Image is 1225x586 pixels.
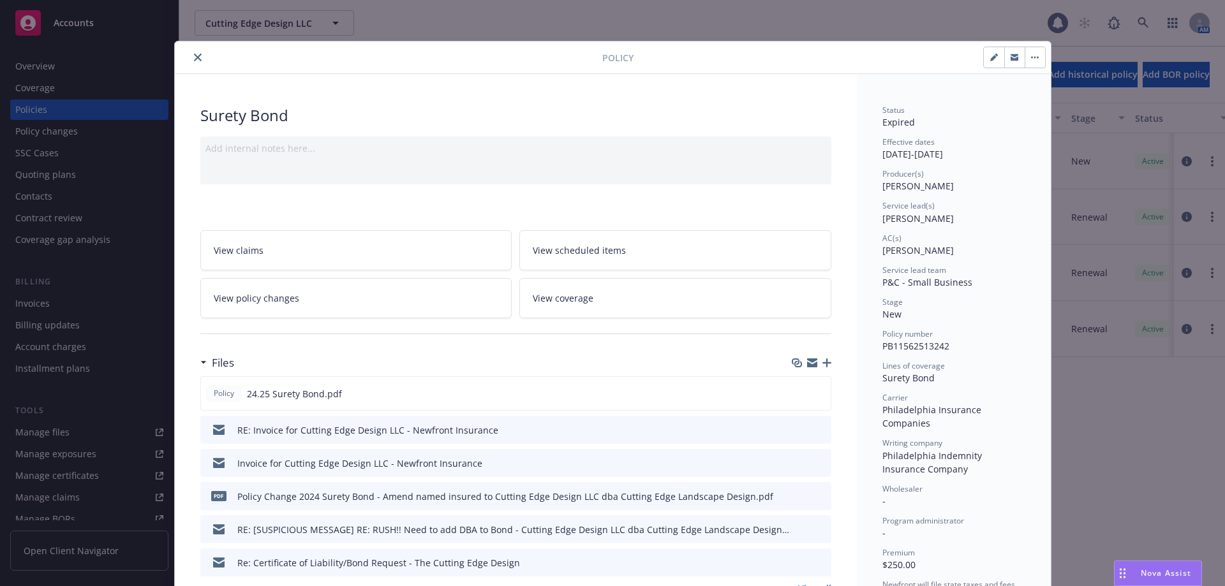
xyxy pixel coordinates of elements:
[602,51,634,64] span: Policy
[794,490,805,503] button: download file
[814,387,826,400] button: preview file
[794,556,805,569] button: download file
[237,457,482,470] div: Invoice for Cutting Edge Design LLC - Newfront Insurance
[882,200,935,211] span: Service lead(s)
[882,180,954,192] span: [PERSON_NAME]
[882,437,942,448] span: Writing company
[815,457,826,470] button: preview file
[794,387,804,400] button: download file
[519,278,831,318] a: View coverage
[882,308,902,320] span: New
[882,360,945,371] span: Lines of coverage
[519,230,831,270] a: View scheduled items
[882,244,954,256] span: [PERSON_NAME]
[1141,568,1191,578] span: Nova Assist
[882,527,886,539] span: -
[882,212,954,224] span: [PERSON_NAME]
[1114,560,1202,586] button: Nova Assist
[815,523,826,536] button: preview file
[882,547,915,558] span: Premium
[1115,561,1131,585] div: Drag to move
[237,523,789,536] div: RE: [SUSPICIOUS MESSAGE] RE: RUSH!! Need to add DBA to Bond - Cutting Edge Design LLC dba Cutting...
[200,278,512,318] a: View policy changes
[882,372,935,384] span: Surety Bond
[815,556,826,569] button: preview file
[794,523,805,536] button: download file
[200,230,512,270] a: View claims
[212,355,234,371] h3: Files
[882,404,984,429] span: Philadelphia Insurance Companies
[882,265,946,275] span: Service lead team
[237,490,773,503] div: Policy Change 2024 Surety Bond - Amend named insured to Cutting Edge Design LLC dba Cutting Edge ...
[882,495,886,507] span: -
[882,276,972,288] span: P&C - Small Business
[190,50,205,65] button: close
[882,392,908,403] span: Carrier
[882,105,905,115] span: Status
[794,457,805,470] button: download file
[211,388,237,399] span: Policy
[882,450,984,475] span: Philadelphia Indemnity Insurance Company
[214,244,264,257] span: View claims
[882,328,933,339] span: Policy number
[247,387,342,400] span: 24.25 Surety Bond.pdf
[882,559,916,571] span: $250.00
[815,423,826,437] button: preview file
[200,105,831,126] div: Surety Bond
[882,483,923,494] span: Wholesaler
[882,136,935,147] span: Effective dates
[882,297,903,307] span: Stage
[214,291,299,305] span: View policy changes
[882,168,924,179] span: Producer(s)
[205,142,826,155] div: Add internal notes here...
[211,491,226,501] span: pdf
[794,423,805,437] button: download file
[237,556,520,569] div: Re: Certificate of Liability/Bond Request - The Cutting Edge Design
[533,291,593,305] span: View coverage
[237,423,498,437] div: RE: Invoice for Cutting Edge Design LLC - Newfront Insurance
[200,355,234,371] div: Files
[882,233,902,244] span: AC(s)
[533,244,626,257] span: View scheduled items
[882,136,1025,161] div: [DATE] - [DATE]
[882,116,915,128] span: Expired
[882,340,949,352] span: PB11562513242
[882,515,964,526] span: Program administrator
[815,490,826,503] button: preview file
